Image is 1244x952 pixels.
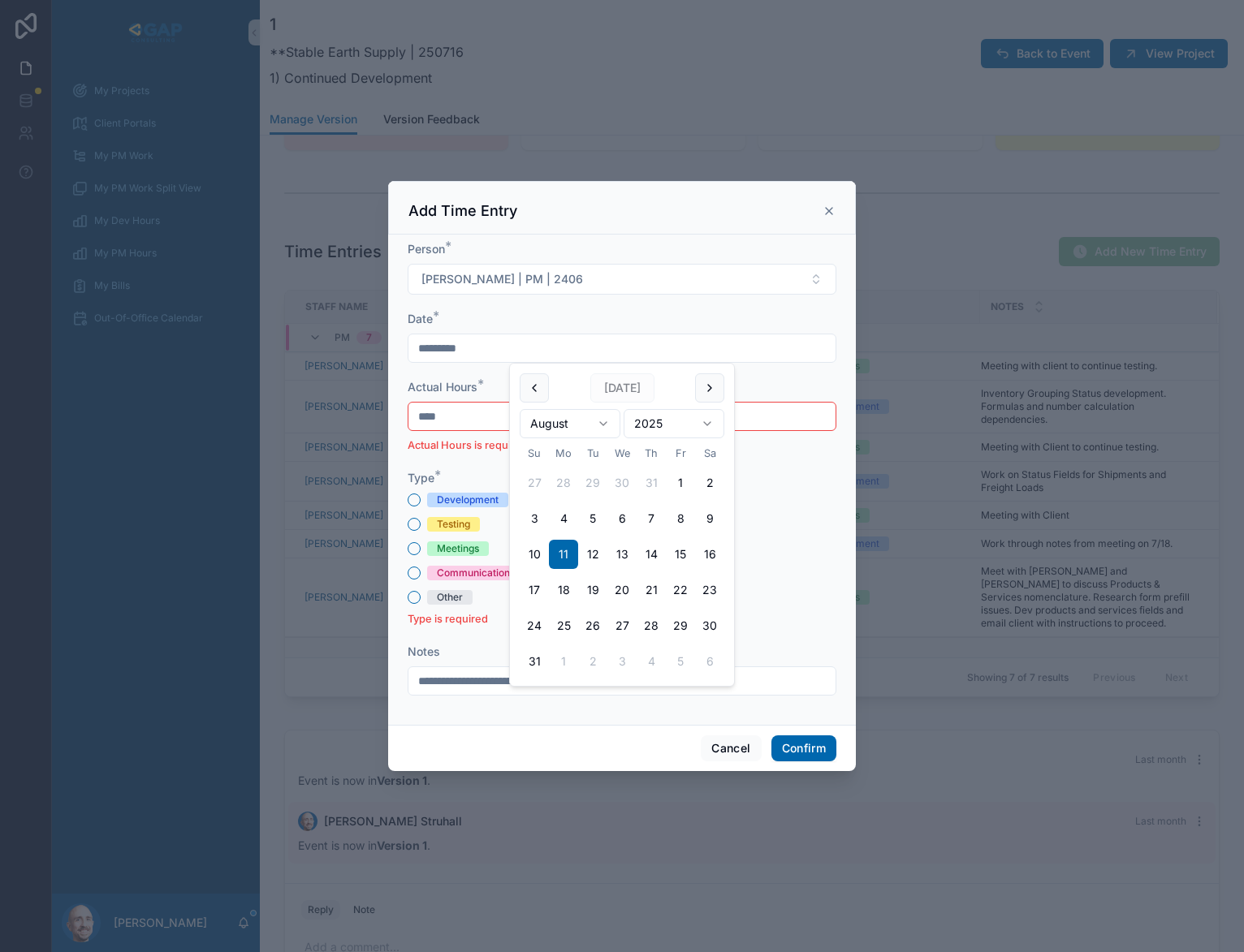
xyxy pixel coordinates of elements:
span: Person [408,242,445,256]
button: Wednesday, August 6th, 2025 [607,504,637,533]
button: Wednesday, September 3rd, 2025 [607,647,637,676]
button: Thursday, August 14th, 2025 [637,540,666,569]
span: Notes [408,644,440,658]
th: Monday [549,445,578,462]
div: Other [437,590,463,605]
button: Tuesday, July 29th, 2025 [578,468,607,498]
button: Monday, September 1st, 2025 [549,647,578,676]
div: Development [437,493,499,507]
th: Friday [666,445,695,462]
button: Thursday, August 7th, 2025 [637,504,666,533]
button: Wednesday, August 27th, 2025 [607,611,637,640]
th: Wednesday [607,445,637,462]
button: Today, Monday, August 11th, 2025, selected [549,540,578,569]
th: Tuesday [578,445,607,462]
button: Friday, August 8th, 2025 [666,504,695,533]
button: Cancel [701,735,761,761]
button: Wednesday, July 30th, 2025 [607,468,637,498]
button: Thursday, September 4th, 2025 [637,647,666,676]
button: Confirm [771,735,836,761]
button: Saturday, August 23rd, 2025 [695,575,724,605]
div: Communication [437,566,510,580]
button: Monday, August 25th, 2025 [549,611,578,640]
button: Sunday, August 3rd, 2025 [520,504,549,533]
button: Monday, August 4th, 2025 [549,504,578,533]
button: Monday, July 28th, 2025 [549,468,578,498]
table: August 2025 [520,445,724,676]
h3: Add Time Entry [408,201,517,221]
button: Sunday, August 17th, 2025 [520,575,549,605]
button: Saturday, August 9th, 2025 [695,504,724,533]
button: Saturday, August 30th, 2025 [695,611,724,640]
div: Meetings [437,541,479,556]
button: Wednesday, August 13th, 2025 [607,540,637,569]
p: Actual Hours is required [408,437,836,454]
button: Saturday, September 6th, 2025 [695,647,724,676]
button: Thursday, August 21st, 2025 [637,575,666,605]
button: Thursday, July 31st, 2025 [637,468,666,498]
button: Friday, August 15th, 2025 [666,540,695,569]
button: Tuesday, August 26th, 2025 [578,611,607,640]
button: Sunday, August 10th, 2025 [520,540,549,569]
button: Sunday, August 24th, 2025 [520,611,549,640]
th: Sunday [520,445,549,462]
button: Monday, August 18th, 2025 [549,575,578,605]
button: Thursday, August 28th, 2025 [637,611,666,640]
button: Friday, August 1st, 2025 [666,468,695,498]
span: Actual Hours [408,380,477,394]
span: Date [408,312,433,325]
th: Thursday [637,445,666,462]
th: Saturday [695,445,724,462]
button: Saturday, August 2nd, 2025 [695,468,724,498]
div: Testing [437,517,470,532]
button: Friday, September 5th, 2025 [666,647,695,676]
span: Type [408,471,434,485]
button: Friday, August 29th, 2025 [666,611,695,640]
button: Tuesday, September 2nd, 2025 [578,647,607,676]
span: [PERSON_NAME] | PM | 2406 [421,271,583,287]
button: Wednesday, August 20th, 2025 [607,575,637,605]
p: Type is required [408,611,836,627]
button: Sunday, August 31st, 2025 [520,647,549,676]
button: Tuesday, August 12th, 2025 [578,540,607,569]
button: Sunday, July 27th, 2025 [520,468,549,498]
button: Select Button [408,264,836,295]
button: Tuesday, August 5th, 2025 [578,504,607,533]
button: Saturday, August 16th, 2025 [695,540,724,569]
button: Tuesday, August 19th, 2025 [578,575,607,605]
button: Friday, August 22nd, 2025 [666,575,695,605]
